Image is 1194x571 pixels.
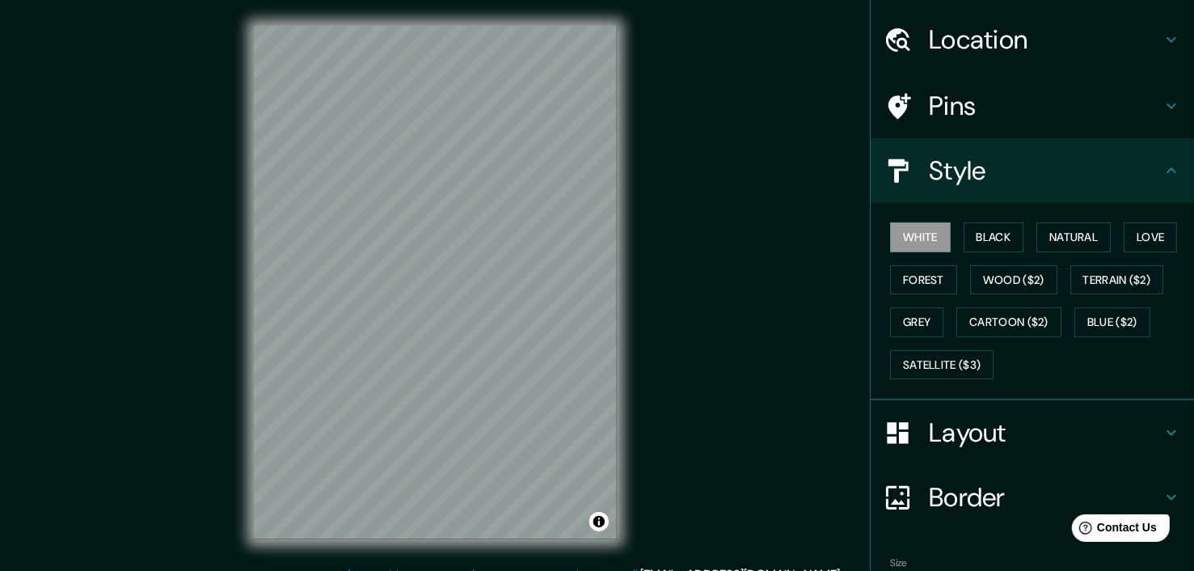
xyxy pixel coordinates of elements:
div: Border [871,465,1194,530]
iframe: Help widget launcher [1050,508,1176,553]
h4: Layout [929,417,1162,449]
div: Pins [871,74,1194,138]
button: Wood ($2) [970,265,1057,295]
canvas: Map [254,26,617,539]
div: Location [871,7,1194,72]
button: Natural [1036,222,1111,252]
button: Toggle attribution [589,512,609,531]
h4: Pins [929,90,1162,122]
div: Style [871,138,1194,203]
button: Satellite ($3) [890,350,994,380]
button: Blue ($2) [1074,307,1150,337]
h4: Style [929,154,1162,187]
button: White [890,222,951,252]
button: Grey [890,307,943,337]
button: Forest [890,265,957,295]
button: Black [964,222,1024,252]
div: Layout [871,400,1194,465]
h4: Location [929,23,1162,56]
button: Terrain ($2) [1070,265,1164,295]
button: Cartoon ($2) [956,307,1061,337]
button: Love [1124,222,1177,252]
label: Size [890,556,907,570]
h4: Border [929,481,1162,514]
